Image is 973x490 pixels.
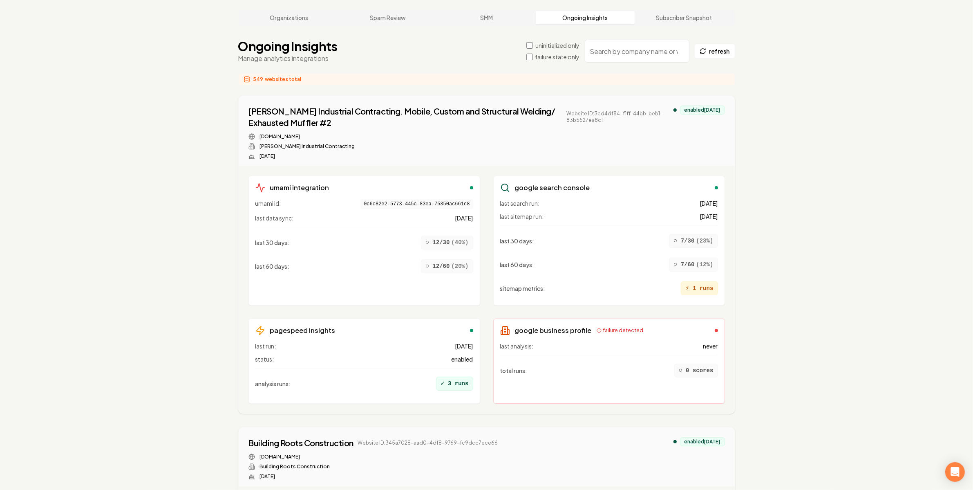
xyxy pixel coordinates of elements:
[255,262,290,270] span: last 60 days :
[685,283,689,293] span: ⚡
[338,11,437,24] a: Spam Review
[715,329,718,332] div: failed
[248,454,498,460] div: Website
[680,106,725,115] div: enabled [DATE]
[674,364,718,378] div: 0 scores
[360,199,473,209] span: 0c6c82e2-5773-445c-83ea-75350ac661c8
[500,199,540,207] span: last search run:
[669,258,718,272] div: 7/60
[566,110,673,124] span: Website ID: 3ed4df84-f1ff-44bb-beb1-83b5527ea8c1
[700,212,718,220] span: [DATE]
[240,11,339,24] a: Organizations
[248,133,673,140] div: Website
[437,11,536,24] a: SMM
[603,327,644,334] span: failure detected
[673,440,677,443] div: analytics enabled
[535,53,580,61] label: failure state only
[694,44,735,58] button: refresh
[260,454,300,460] a: [DOMAIN_NAME]
[680,437,725,446] div: enabled [DATE]
[500,284,546,292] span: sitemap metrics :
[270,183,329,193] h3: umami integration
[255,199,281,209] span: umami id:
[669,234,718,248] div: 7/30
[255,214,294,222] span: last data sync:
[270,326,336,335] h3: pagespeed insights
[260,133,300,140] a: [DOMAIN_NAME]
[635,11,734,24] a: Subscriber Snapshot
[470,329,473,332] div: enabled
[421,236,473,249] div: 12/30
[500,261,535,269] span: last 60 days :
[238,39,338,54] h1: Ongoing Insights
[451,238,468,247] span: ( 40 %)
[515,183,590,193] h3: google search console
[441,379,445,389] span: ✓
[470,186,473,189] div: enabled
[265,76,302,83] span: websites total
[696,261,713,269] span: ( 12 %)
[673,236,678,246] span: ○
[945,462,965,482] div: Open Intercom Messenger
[703,342,718,350] span: never
[715,186,718,189] div: enabled
[681,281,718,295] div: 1 runs
[455,214,473,222] span: [DATE]
[500,237,535,245] span: last 30 days :
[358,440,498,446] span: Website ID: 345a7028-aad0-4df8-9769-fc9dcc7ece66
[451,262,468,270] span: ( 20 %)
[700,199,718,207] span: [DATE]
[535,41,579,49] label: uninitialized only
[585,40,689,63] input: Search by company name or website ID
[515,326,592,335] h3: google business profile
[500,366,528,375] span: total runs :
[536,11,635,24] a: Ongoing Insights
[500,342,534,350] span: last analysis:
[500,212,544,220] span: last sitemap run:
[679,366,683,375] span: ○
[421,259,473,273] div: 12/60
[673,108,677,112] div: analytics enabled
[455,342,473,350] span: [DATE]
[425,261,429,271] span: ○
[452,355,473,363] span: enabled
[255,342,276,350] span: last run:
[673,260,678,270] span: ○
[425,238,429,247] span: ○
[436,377,473,391] div: 3 runs
[255,238,290,247] span: last 30 days :
[238,54,338,63] p: Manage analytics integrations
[255,355,274,363] span: status:
[248,437,354,449] a: Building Roots Construction
[696,237,713,245] span: ( 23 %)
[248,106,563,128] a: [PERSON_NAME] Industrial Contracting. Mobile, Custom and Structural Welding/ Exhausted Muffler #2
[253,76,264,83] span: 549
[255,380,291,388] span: analysis runs :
